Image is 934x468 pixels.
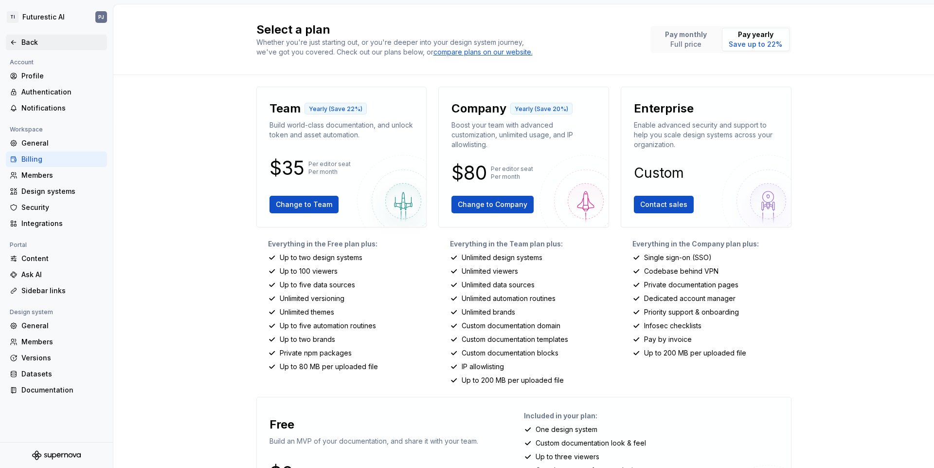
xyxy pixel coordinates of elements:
p: Per editor seat Per month [308,160,351,176]
div: Versions [21,353,103,363]
p: Custom documentation look & feel [536,438,646,448]
div: Security [21,203,103,212]
div: Account [6,56,37,68]
p: Custom documentation templates [462,335,568,344]
p: Up to five automation routines [280,321,376,331]
a: Security [6,200,107,215]
p: Team [269,101,301,116]
button: TIFuturestic AIPJ [2,6,111,28]
span: Change to Team [276,200,332,209]
p: Yearly (Save 20%) [515,105,568,113]
div: Integrations [21,219,103,228]
p: Up to five data sources [280,280,355,290]
p: Full price [665,39,707,49]
div: Ask AI [21,270,103,280]
p: Build world-class documentation, and unlock token and asset automation. [269,120,414,140]
a: Ask AI [6,267,107,282]
button: Pay yearlySave up to 22% [722,28,790,51]
p: Yearly (Save 22%) [309,105,362,113]
p: Up to two design systems [280,253,362,262]
div: Notifications [21,103,103,113]
div: Sidebar links [21,286,103,296]
div: Workspace [6,124,47,135]
a: compare plans on our website. [433,47,533,57]
div: Design system [6,306,57,318]
div: Back [21,37,103,47]
div: Portal [6,239,31,251]
div: Billing [21,154,103,164]
a: Design systems [6,184,107,199]
p: Everything in the Company plan plus: [632,239,791,249]
p: Enable advanced security and support to help you scale design systems across your organization. [634,120,778,150]
p: One design system [536,425,597,434]
p: Up to 200 MB per uploaded file [462,375,564,385]
p: Included in your plan: [524,411,783,421]
div: Content [21,254,103,263]
p: Pay by invoice [644,335,692,344]
p: Everything in the Free plan plus: [268,239,427,249]
p: Pay monthly [665,30,707,39]
p: Private npm packages [280,348,352,358]
p: Per editor seat Per month [491,165,533,181]
div: PJ [98,13,104,21]
a: Profile [6,68,107,84]
p: Unlimited themes [280,307,334,317]
button: Change to Company [451,196,534,213]
p: Unlimited data sources [462,280,535,290]
div: General [21,321,103,331]
div: Documentation [21,385,103,395]
a: Notifications [6,100,107,116]
p: Save up to 22% [729,39,782,49]
p: Up to three viewers [536,452,599,462]
p: Custom documentation domain [462,321,560,331]
button: Pay monthlyFull price [652,28,720,51]
p: $80 [451,167,487,179]
p: IP allowlisting [462,362,504,372]
a: Documentation [6,382,107,398]
p: Up to two brands [280,335,335,344]
a: Billing [6,151,107,167]
p: Unlimited versioning [280,294,344,303]
p: Private documentation pages [644,280,738,290]
p: Everything in the Team plan plus: [450,239,609,249]
p: Priority support & onboarding [644,307,739,317]
p: Custom [634,167,684,179]
p: Up to 100 viewers [280,266,338,276]
div: Members [21,337,103,347]
span: Change to Company [458,200,527,209]
a: Members [6,168,107,183]
p: Custom documentation blocks [462,348,558,358]
a: Versions [6,350,107,366]
p: Company [451,101,506,116]
div: Profile [21,71,103,81]
p: Dedicated account manager [644,294,736,303]
a: Sidebar links [6,283,107,299]
a: Back [6,35,107,50]
p: Single sign-on (SSO) [644,253,712,262]
div: TI [7,11,18,23]
p: $35 [269,162,305,174]
a: Content [6,251,107,266]
div: Futurestic AI [22,12,65,22]
div: Whether you're just starting out, or you're deeper into your design system journey, we've got you... [256,37,539,57]
p: Unlimited automation routines [462,294,556,303]
a: Members [6,334,107,350]
p: Up to 200 MB per uploaded file [644,348,746,358]
p: Up to 80 MB per uploaded file [280,362,378,372]
div: Members [21,170,103,180]
p: Build an MVP of your documentation, and share it with your team. [269,436,478,446]
div: Design systems [21,187,103,196]
a: General [6,135,107,151]
a: General [6,318,107,334]
svg: Supernova Logo [32,450,81,460]
p: Enterprise [634,101,694,116]
p: Pay yearly [729,30,782,39]
button: Contact sales [634,196,694,213]
a: Datasets [6,366,107,382]
p: Boost your team with advanced customization, unlimited usage, and IP allowlisting. [451,120,596,150]
p: Unlimited viewers [462,266,518,276]
div: Datasets [21,369,103,379]
button: Change to Team [269,196,339,213]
